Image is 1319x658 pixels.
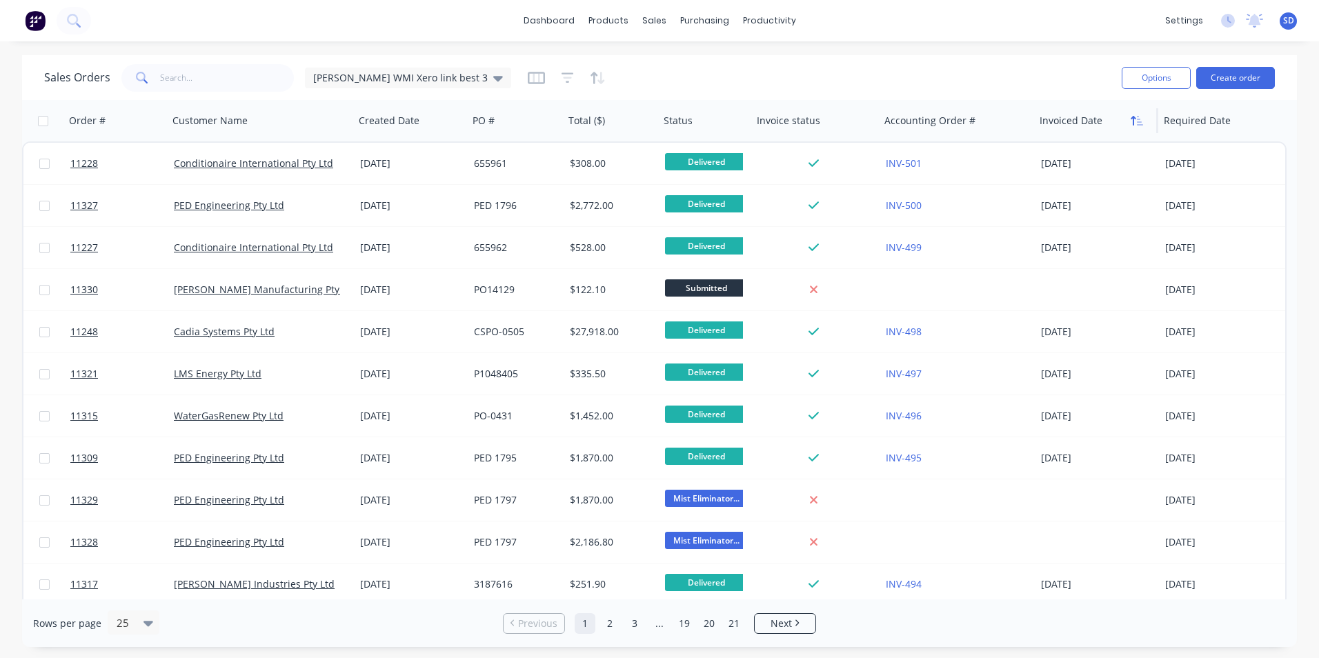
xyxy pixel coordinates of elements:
[70,521,174,563] a: 11328
[570,409,650,423] div: $1,452.00
[570,577,650,591] div: $251.90
[70,535,98,549] span: 11328
[360,409,463,423] div: [DATE]
[1165,535,1275,549] div: [DATE]
[70,353,174,395] a: 11321
[70,157,98,170] span: 11228
[70,479,174,521] a: 11329
[174,493,284,506] a: PED Engineering Pty Ltd
[474,451,555,465] div: PED 1795
[70,283,98,297] span: 11330
[570,283,650,297] div: $122.10
[635,10,673,31] div: sales
[570,241,650,255] div: $528.00
[1158,10,1210,31] div: settings
[1165,367,1275,381] div: [DATE]
[172,114,248,128] div: Customer Name
[884,114,975,128] div: Accounting Order #
[174,535,284,548] a: PED Engineering Pty Ltd
[1122,67,1191,89] button: Options
[69,114,106,128] div: Order #
[174,367,261,380] a: LMS Energy Pty Ltd
[174,241,333,254] a: Conditionaire International Pty Ltd
[649,613,670,634] a: Jump forward
[575,613,595,634] a: Page 1 is your current page
[70,395,174,437] a: 11315
[570,157,650,170] div: $308.00
[1041,409,1154,423] div: [DATE]
[886,199,922,212] a: INV-500
[665,574,748,591] span: Delivered
[673,10,736,31] div: purchasing
[474,577,555,591] div: 3187616
[174,451,284,464] a: PED Engineering Pty Ltd
[359,114,419,128] div: Created Date
[568,114,605,128] div: Total ($)
[665,363,748,381] span: Delivered
[570,199,650,212] div: $2,772.00
[1041,367,1154,381] div: [DATE]
[70,185,174,226] a: 11327
[1283,14,1294,27] span: SD
[70,325,98,339] span: 11248
[360,241,463,255] div: [DATE]
[582,10,635,31] div: products
[724,613,744,634] a: Page 21
[665,195,748,212] span: Delivered
[517,10,582,31] a: dashboard
[570,367,650,381] div: $335.50
[474,409,555,423] div: PO-0431
[174,325,275,338] a: Cadia Systems Pty Ltd
[360,157,463,170] div: [DATE]
[570,325,650,339] div: $27,918.00
[1196,67,1275,89] button: Create order
[886,451,922,464] a: INV-495
[360,199,463,212] div: [DATE]
[360,283,463,297] div: [DATE]
[570,535,650,549] div: $2,186.80
[665,406,748,423] span: Delivered
[886,241,922,254] a: INV-499
[70,577,98,591] span: 11317
[360,535,463,549] div: [DATE]
[1165,577,1275,591] div: [DATE]
[736,10,803,31] div: productivity
[174,199,284,212] a: PED Engineering Pty Ltd
[70,409,98,423] span: 11315
[360,577,463,591] div: [DATE]
[174,157,333,170] a: Conditionaire International Pty Ltd
[70,199,98,212] span: 11327
[474,325,555,339] div: CSPO-0505
[70,493,98,507] span: 11329
[665,237,748,255] span: Delivered
[474,535,555,549] div: PED 1797
[674,613,695,634] a: Page 19
[1041,451,1154,465] div: [DATE]
[599,613,620,634] a: Page 2
[174,283,357,296] a: [PERSON_NAME] Manufacturing Pty Ltd
[70,143,174,184] a: 11228
[1165,283,1275,297] div: [DATE]
[1041,241,1154,255] div: [DATE]
[1165,325,1275,339] div: [DATE]
[771,617,792,630] span: Next
[474,157,555,170] div: 655961
[44,71,110,84] h1: Sales Orders
[665,490,748,507] span: Mist Eliminator...
[360,367,463,381] div: [DATE]
[174,577,335,590] a: [PERSON_NAME] Industries Pty Ltd
[664,114,693,128] div: Status
[70,451,98,465] span: 11309
[665,448,748,465] span: Delivered
[70,227,174,268] a: 11227
[1165,241,1275,255] div: [DATE]
[624,613,645,634] a: Page 3
[518,617,557,630] span: Previous
[1041,157,1154,170] div: [DATE]
[699,613,720,634] a: Page 20
[360,451,463,465] div: [DATE]
[504,617,564,630] a: Previous page
[70,437,174,479] a: 11309
[313,70,488,85] span: [PERSON_NAME] WMI Xero link best 3
[1165,199,1275,212] div: [DATE]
